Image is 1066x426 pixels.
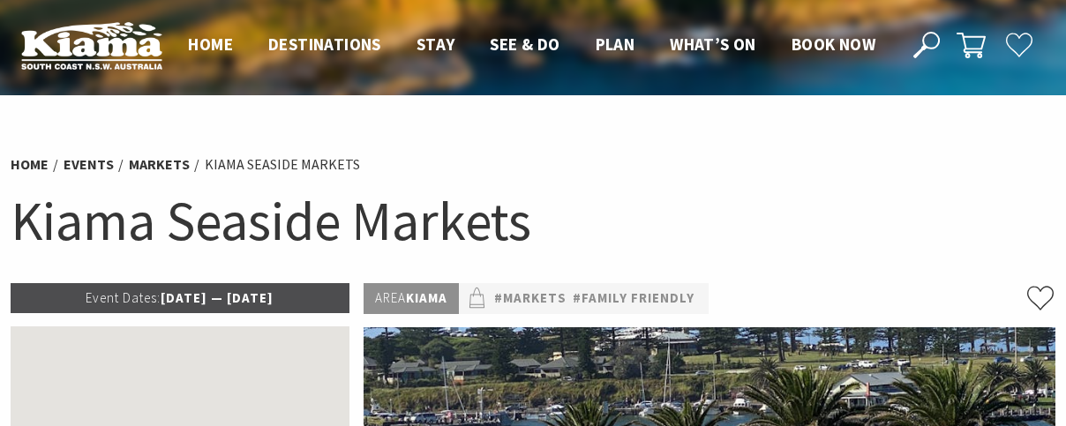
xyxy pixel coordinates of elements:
p: [DATE] — [DATE] [11,283,349,313]
span: Home [188,34,233,55]
a: Markets [129,155,190,174]
li: Kiama Seaside Markets [205,153,360,176]
a: #Markets [494,288,567,310]
span: What’s On [670,34,756,55]
span: Stay [417,34,455,55]
span: Plan [596,34,635,55]
span: Destinations [268,34,381,55]
span: See & Do [490,34,559,55]
p: Kiama [364,283,459,314]
img: Kiama Logo [21,21,162,70]
a: Events [64,155,114,174]
h1: Kiama Seaside Markets [11,185,1055,257]
span: Book now [792,34,875,55]
span: Event Dates: [86,289,161,306]
span: Area [375,289,406,306]
a: Home [11,155,49,174]
nav: Main Menu [170,31,893,60]
a: #Family Friendly [573,288,694,310]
